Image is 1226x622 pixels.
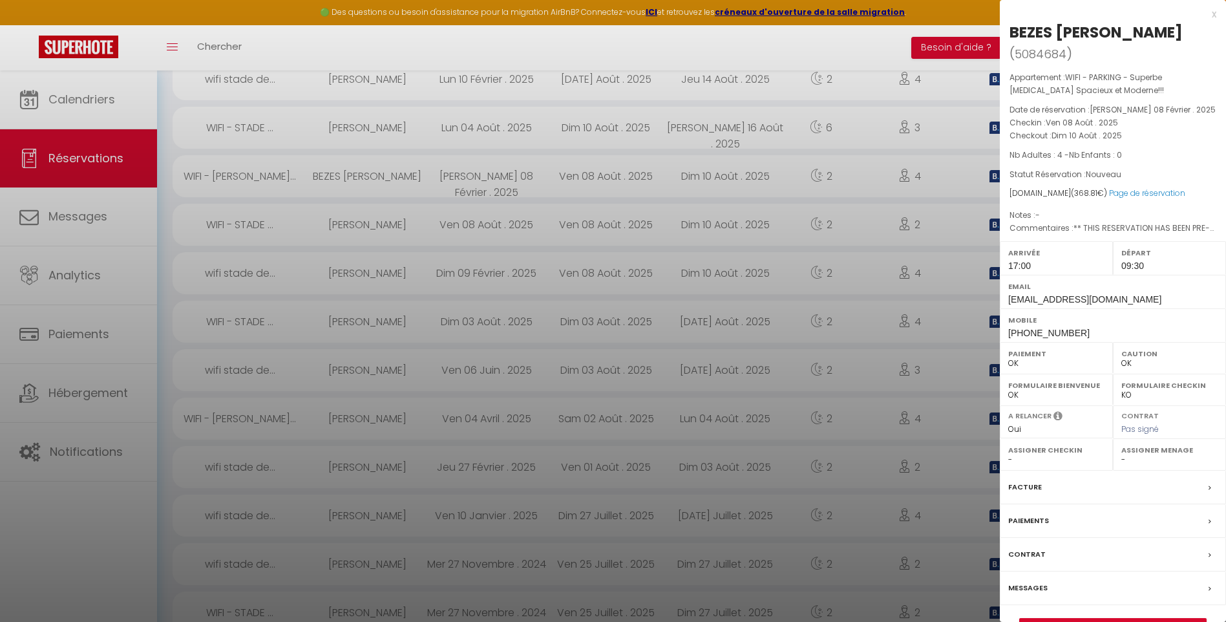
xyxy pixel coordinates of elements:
span: Dim 10 Août . 2025 [1052,130,1122,141]
span: Nb Enfants : 0 [1069,149,1122,160]
div: BEZES [PERSON_NAME] [1009,22,1183,43]
label: Arrivée [1008,246,1104,259]
div: [DOMAIN_NAME] [1009,188,1216,200]
p: Commentaires : [1009,222,1216,235]
p: Statut Réservation : [1009,168,1216,181]
span: 17:00 [1008,261,1031,271]
label: Paiements [1008,514,1049,528]
span: - [1035,209,1040,220]
label: Email [1008,280,1218,293]
p: Appartement : [1009,71,1216,97]
span: WIFI - PARKING - Superbe [MEDICAL_DATA] Spacieux et Moderne!!! [1009,72,1164,96]
label: Formulaire Bienvenue [1008,379,1104,392]
i: Sélectionner OUI si vous souhaiter envoyer les séquences de messages post-checkout [1053,411,1062,425]
span: Nouveau [1086,169,1121,180]
label: A relancer [1008,411,1052,422]
label: Départ [1121,246,1218,259]
span: Ven 08 Août . 2025 [1046,117,1118,128]
label: Facture [1008,480,1042,494]
span: 09:30 [1121,261,1144,271]
span: Pas signé [1121,424,1159,434]
span: ( ) [1009,45,1072,63]
span: 5084684 [1015,46,1066,62]
button: Ouvrir le widget de chat LiveChat [10,5,49,44]
label: Contrat [1121,411,1159,419]
label: Caution [1121,347,1218,360]
span: [PERSON_NAME] 08 Février . 2025 [1090,104,1216,115]
div: x [1000,6,1216,22]
p: Checkin : [1009,116,1216,129]
label: Messages [1008,581,1048,595]
label: Assigner Checkin [1008,444,1104,456]
p: Checkout : [1009,129,1216,142]
span: [EMAIL_ADDRESS][DOMAIN_NAME] [1008,294,1161,305]
a: Page de réservation [1109,188,1185,198]
span: [PHONE_NUMBER] [1008,328,1090,338]
label: Paiement [1008,347,1104,360]
p: Date de réservation : [1009,103,1216,116]
p: Notes : [1009,209,1216,222]
span: 368.81 [1074,188,1097,198]
label: Assigner Menage [1121,444,1218,456]
label: Contrat [1008,548,1046,561]
label: Mobile [1008,314,1218,327]
label: Formulaire Checkin [1121,379,1218,392]
span: Nb Adultes : 4 - [1009,149,1122,160]
span: ( €) [1071,188,1107,198]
